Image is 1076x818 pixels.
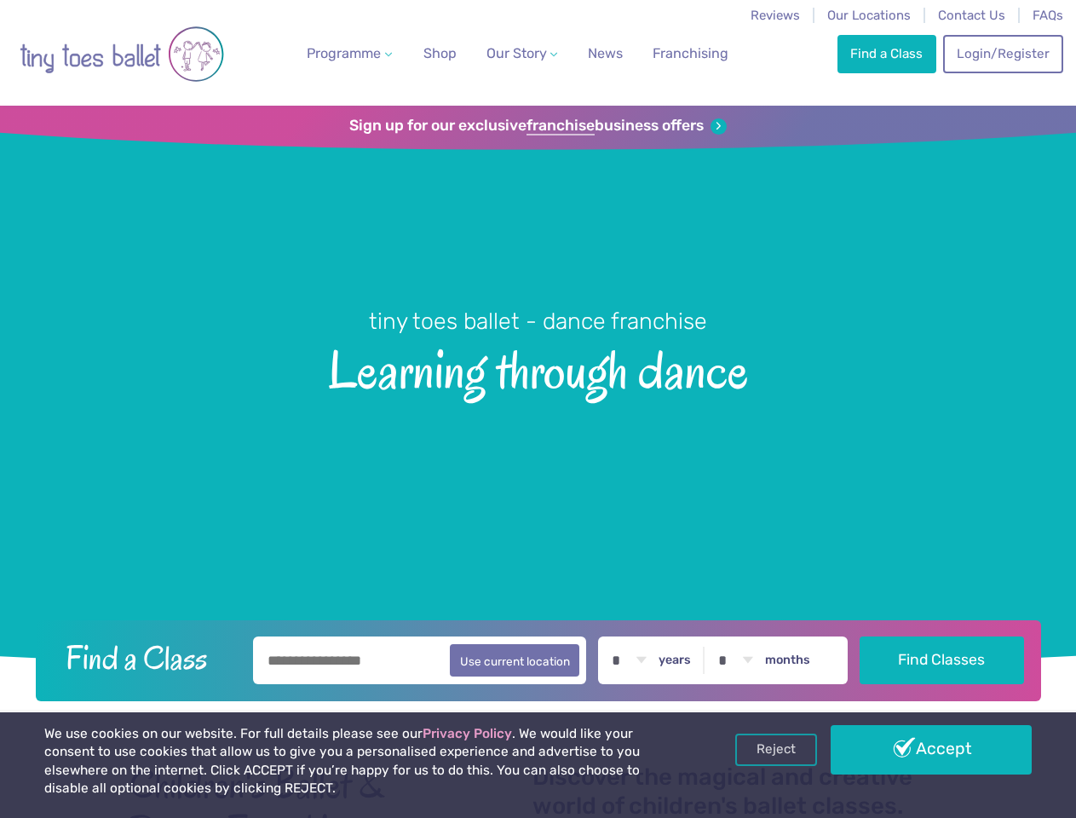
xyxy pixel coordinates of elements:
a: Privacy Policy [423,726,512,741]
strong: franchise [526,117,595,135]
p: We use cookies on our website. For full details please see our . We would like your consent to us... [44,725,686,798]
span: Learning through dance [27,337,1049,400]
a: FAQs [1033,8,1063,23]
a: Shop [417,37,463,71]
button: Find Classes [860,637,1024,684]
span: Franchising [653,45,728,61]
span: Shop [423,45,457,61]
a: Accept [831,725,1032,775]
a: Reviews [751,8,800,23]
a: Find a Class [837,35,936,72]
label: months [765,653,810,668]
span: Programme [307,45,381,61]
a: Franchising [646,37,735,71]
a: Our Story [479,37,564,71]
a: News [581,37,630,71]
span: News [588,45,623,61]
button: Use current location [450,644,580,677]
a: Our Locations [827,8,911,23]
small: tiny toes ballet - dance franchise [369,308,707,335]
a: Contact Us [938,8,1005,23]
a: Programme [300,37,399,71]
h2: Find a Class [52,637,241,679]
a: Login/Register [943,35,1062,72]
a: Reject [735,734,817,766]
span: Our Story [486,45,547,61]
label: years [659,653,691,668]
a: Sign up for our exclusivefranchisebusiness offers [349,117,727,135]
img: tiny toes ballet [20,11,224,97]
